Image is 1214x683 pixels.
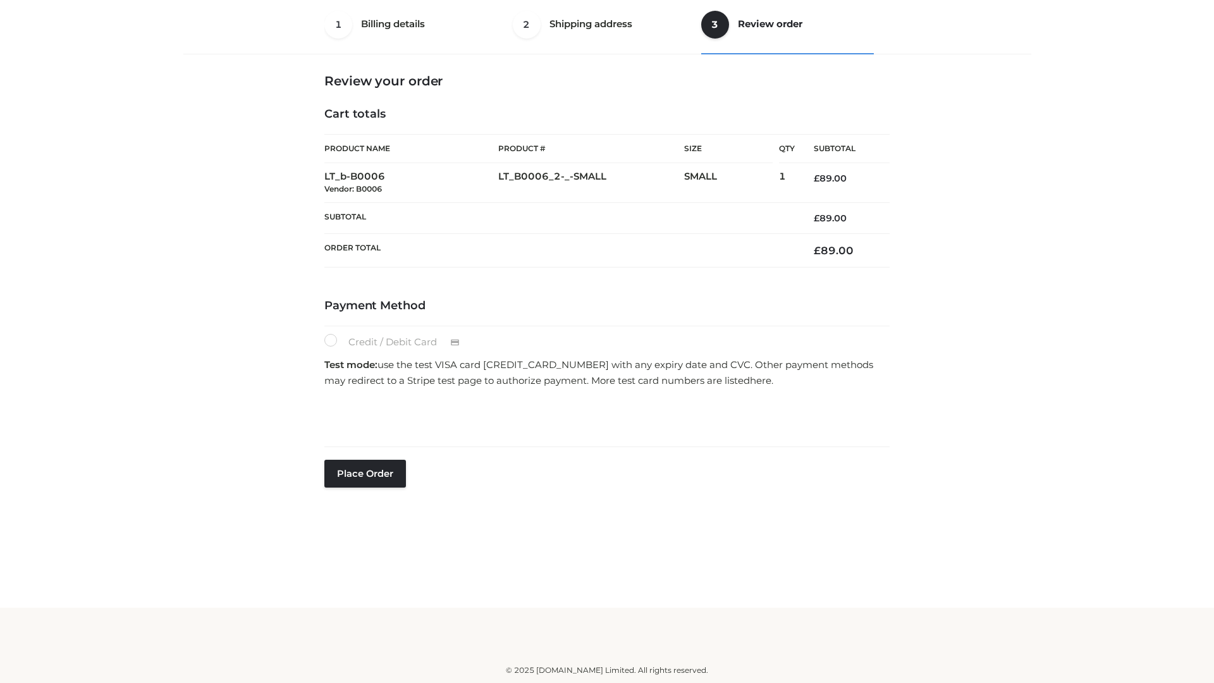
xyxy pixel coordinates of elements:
a: here [750,374,771,386]
bdi: 89.00 [814,212,847,224]
th: Order Total [324,234,795,268]
h4: Payment Method [324,299,890,313]
h4: Cart totals [324,108,890,121]
span: £ [814,244,821,257]
th: Qty [779,134,795,163]
span: £ [814,173,819,184]
td: LT_b-B0006 [324,163,498,203]
p: use the test VISA card [CREDIT_CARD_NUMBER] with any expiry date and CVC. Other payment methods m... [324,357,890,389]
td: SMALL [684,163,779,203]
th: Product # [498,134,684,163]
strong: Test mode: [324,359,377,371]
img: Credit / Debit Card [443,335,467,350]
iframe: Secure payment input frame [322,393,887,439]
span: £ [814,212,819,224]
h3: Review your order [324,73,890,89]
th: Size [684,135,773,163]
small: Vendor: B0006 [324,184,382,194]
td: LT_B0006_2-_-SMALL [498,163,684,203]
div: © 2025 [DOMAIN_NAME] Limited. All rights reserved. [188,664,1026,677]
th: Subtotal [324,202,795,233]
bdi: 89.00 [814,244,854,257]
button: Place order [324,460,406,488]
th: Product Name [324,134,498,163]
bdi: 89.00 [814,173,847,184]
td: 1 [779,163,795,203]
th: Subtotal [795,135,890,163]
label: Credit / Debit Card [324,334,473,350]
